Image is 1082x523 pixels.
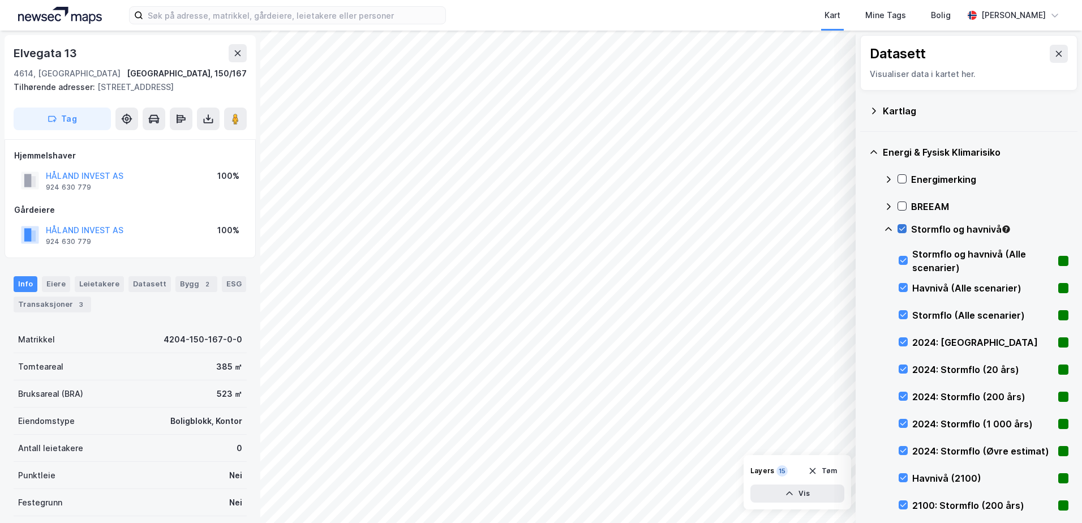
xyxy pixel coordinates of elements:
[912,281,1054,295] div: Havnivå (Alle scenarier)
[18,414,75,428] div: Eiendomstype
[18,441,83,455] div: Antall leietakere
[825,8,840,22] div: Kart
[911,173,1068,186] div: Energimerking
[14,80,238,94] div: [STREET_ADDRESS]
[216,360,242,374] div: 385 ㎡
[912,390,1054,404] div: 2024: Stormflo (200 års)
[911,222,1068,236] div: Stormflo og havnivå
[217,387,242,401] div: 523 ㎡
[865,8,906,22] div: Mine Tags
[912,247,1054,275] div: Stormflo og havnivå (Alle scenarier)
[18,7,102,24] img: logo.a4113a55bc3d86da70a041830d287a7e.svg
[750,466,774,475] div: Layers
[776,465,788,477] div: 15
[870,67,1068,81] div: Visualiser data i kartet her.
[127,67,247,80] div: [GEOGRAPHIC_DATA], 150/167
[912,471,1054,485] div: Havnivå (2100)
[42,276,70,292] div: Eiere
[18,360,63,374] div: Tomteareal
[217,224,239,237] div: 100%
[170,414,242,428] div: Boligblokk, Kontor
[128,276,171,292] div: Datasett
[164,333,242,346] div: 4204-150-167-0-0
[750,485,844,503] button: Vis
[14,108,111,130] button: Tag
[14,149,246,162] div: Hjemmelshaver
[912,444,1054,458] div: 2024: Stormflo (Øvre estimat)
[14,67,121,80] div: 4614, [GEOGRAPHIC_DATA]
[14,203,246,217] div: Gårdeiere
[75,299,87,310] div: 3
[883,104,1068,118] div: Kartlag
[46,237,91,246] div: 924 630 779
[14,44,79,62] div: Elvegata 13
[14,82,97,92] span: Tilhørende adresser:
[801,462,844,480] button: Tøm
[14,276,37,292] div: Info
[883,145,1068,159] div: Energi & Fysisk Klimarisiko
[911,200,1068,213] div: BREEAM
[912,417,1054,431] div: 2024: Stormflo (1 000 års)
[14,297,91,312] div: Transaksjoner
[143,7,445,24] input: Søk på adresse, matrikkel, gårdeiere, leietakere eller personer
[175,276,217,292] div: Bygg
[217,169,239,183] div: 100%
[931,8,951,22] div: Bolig
[18,387,83,401] div: Bruksareal (BRA)
[912,308,1054,322] div: Stormflo (Alle scenarier)
[237,441,242,455] div: 0
[870,45,926,63] div: Datasett
[1025,469,1082,523] iframe: Chat Widget
[912,363,1054,376] div: 2024: Stormflo (20 års)
[912,499,1054,512] div: 2100: Stormflo (200 års)
[222,276,246,292] div: ESG
[46,183,91,192] div: 924 630 779
[201,278,213,290] div: 2
[981,8,1046,22] div: [PERSON_NAME]
[1001,224,1011,234] div: Tooltip anchor
[18,496,62,509] div: Festegrunn
[229,469,242,482] div: Nei
[18,469,55,482] div: Punktleie
[75,276,124,292] div: Leietakere
[229,496,242,509] div: Nei
[18,333,55,346] div: Matrikkel
[912,336,1054,349] div: 2024: [GEOGRAPHIC_DATA]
